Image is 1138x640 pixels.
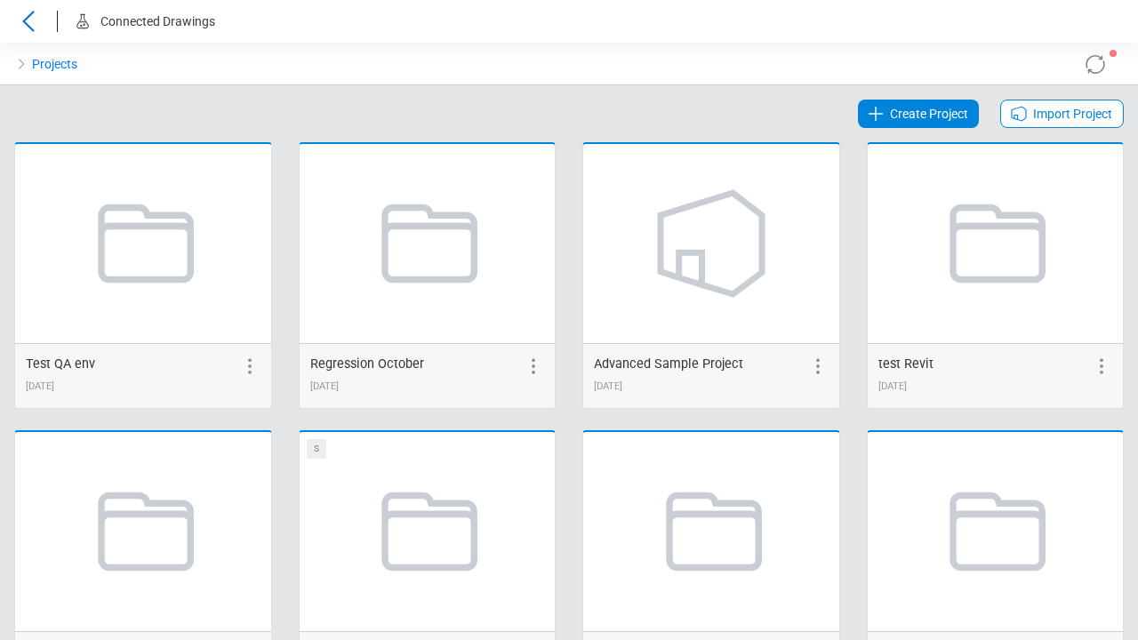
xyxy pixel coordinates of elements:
span: Regression October [310,356,424,372]
div: Test QA env [26,355,95,374]
span: Import Project [1033,103,1112,124]
span: 10/08/2024 11:28:32 [594,380,622,392]
div: test Revit [878,355,934,374]
span: Connected Drawings [100,14,215,28]
div: S [307,439,326,459]
span: Test QA env [26,356,95,372]
div: Advanced Sample Project [594,355,743,374]
span: 10/09/2024 13:20:08 [878,380,907,392]
a: Create Project [858,100,979,128]
span: Create Project [890,103,968,124]
div: Regression October [310,355,424,374]
a: Projects [32,53,77,75]
span: Advanced Sample Project [594,356,743,372]
span: 10/04/2024 15:40:24 [310,380,339,392]
span: 09/26/2024 15:35:19 [26,380,54,392]
span: test Revit [878,356,934,372]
